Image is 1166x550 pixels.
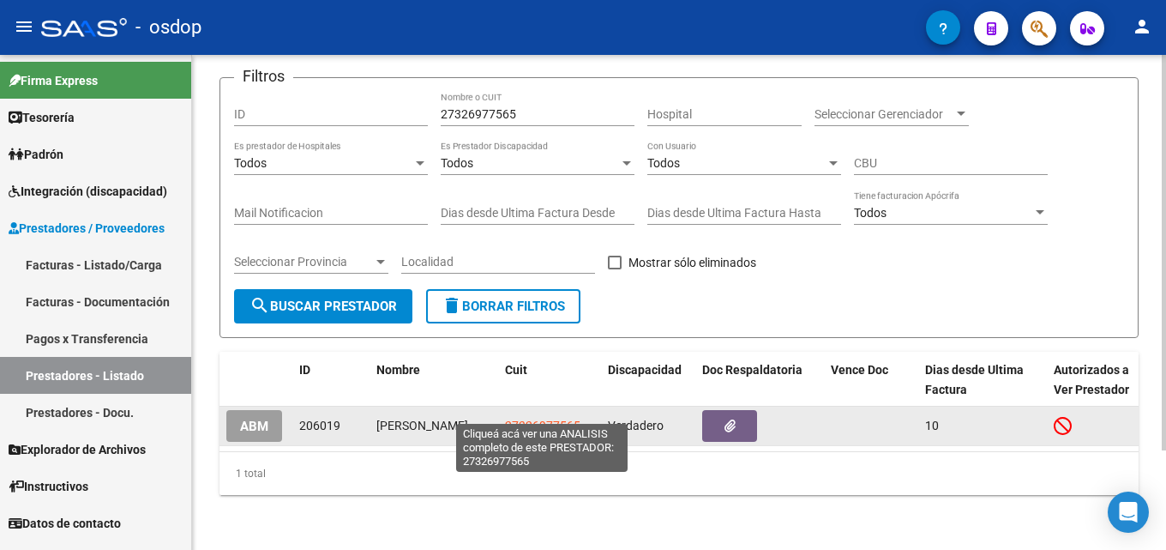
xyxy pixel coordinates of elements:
[925,363,1024,396] span: Dias desde Ultima Factura
[9,71,98,90] span: Firma Express
[14,16,34,37] mat-icon: menu
[376,416,491,436] div: [PERSON_NAME]
[1047,352,1141,408] datatable-header-cell: Autorizados a Ver Prestador
[1132,16,1152,37] mat-icon: person
[9,440,146,459] span: Explorador de Archivos
[9,514,121,533] span: Datos de contacto
[234,64,293,88] h3: Filtros
[9,182,167,201] span: Integración (discapacidad)
[854,206,887,220] span: Todos
[1054,363,1129,396] span: Autorizados a Ver Prestador
[831,363,888,377] span: Vence Doc
[9,477,88,496] span: Instructivos
[601,352,695,408] datatable-header-cell: Discapacidad
[299,363,310,377] span: ID
[608,419,664,432] span: Verdadero
[608,363,682,377] span: Discapacidad
[498,352,601,408] datatable-header-cell: Cuit
[505,419,580,432] span: 27326977565
[442,295,462,316] mat-icon: delete
[695,352,824,408] datatable-header-cell: Doc Respaldatoria
[299,419,340,432] span: 206019
[628,252,756,273] span: Mostrar sólo eliminados
[925,419,939,432] span: 10
[292,352,370,408] datatable-header-cell: ID
[234,156,267,170] span: Todos
[240,419,268,434] span: ABM
[249,295,270,316] mat-icon: search
[814,107,953,122] span: Seleccionar Gerenciador
[441,156,473,170] span: Todos
[702,363,802,377] span: Doc Respaldatoria
[442,299,565,314] span: Borrar Filtros
[376,363,420,377] span: Nombre
[647,156,680,170] span: Todos
[370,352,498,408] datatable-header-cell: Nombre
[1108,492,1149,533] div: Open Intercom Messenger
[234,255,373,269] span: Seleccionar Provincia
[249,299,397,314] span: Buscar Prestador
[234,289,412,323] button: Buscar Prestador
[9,145,63,164] span: Padrón
[135,9,201,46] span: - osdop
[226,410,282,442] button: ABM
[505,363,527,377] span: Cuit
[426,289,580,323] button: Borrar Filtros
[918,352,1047,408] datatable-header-cell: Dias desde Ultima Factura
[9,108,75,127] span: Tesorería
[9,219,165,238] span: Prestadores / Proveedores
[824,352,918,408] datatable-header-cell: Vence Doc
[219,452,1139,495] div: 1 total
